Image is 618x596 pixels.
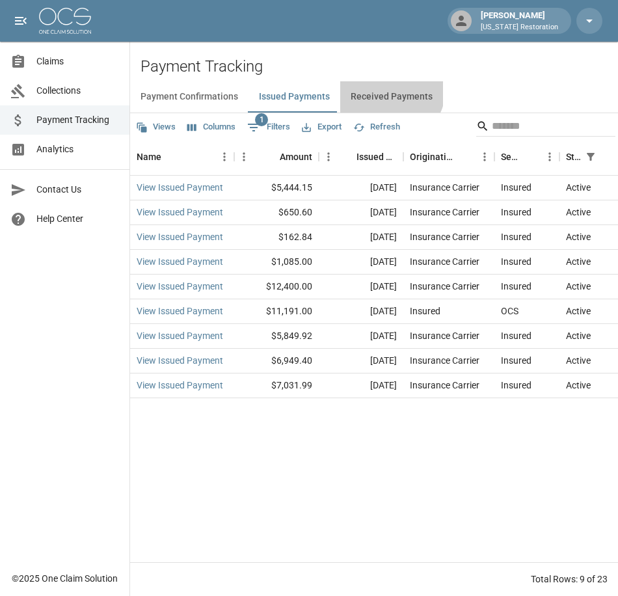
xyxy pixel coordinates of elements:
[410,354,479,367] div: Insurance Carrier
[319,299,403,324] div: [DATE]
[410,181,479,194] div: Insurance Carrier
[234,147,254,167] button: Menu
[501,379,531,392] div: Insured
[234,349,319,373] div: $6,949.40
[137,139,161,175] div: Name
[137,354,223,367] a: View Issued Payment
[161,148,180,166] button: Sort
[522,148,540,166] button: Sort
[410,255,479,268] div: Insurance Carrier
[582,148,600,166] div: 1 active filter
[234,324,319,349] div: $5,849.92
[566,379,591,392] div: Active
[566,230,591,243] div: Active
[494,139,559,175] div: Sent To
[137,280,223,293] a: View Issued Payment
[280,139,312,175] div: Amount
[410,280,479,293] div: Insurance Carrier
[319,250,403,275] div: [DATE]
[475,147,494,167] button: Menu
[234,200,319,225] div: $650.60
[403,139,494,175] div: Originating From
[566,206,591,219] div: Active
[319,373,403,398] div: [DATE]
[457,148,475,166] button: Sort
[137,206,223,219] a: View Issued Payment
[476,9,563,33] div: [PERSON_NAME]
[234,139,319,175] div: Amount
[130,81,618,113] div: dynamic tabs
[338,148,356,166] button: Sort
[501,139,522,175] div: Sent To
[501,230,531,243] div: Insured
[319,275,403,299] div: [DATE]
[566,354,591,367] div: Active
[184,117,239,137] button: Select columns
[137,379,223,392] a: View Issued Payment
[566,329,591,342] div: Active
[566,305,591,318] div: Active
[234,373,319,398] div: $7,031.99
[215,147,234,167] button: Menu
[36,113,119,127] span: Payment Tracking
[319,200,403,225] div: [DATE]
[234,176,319,200] div: $5,444.15
[141,57,618,76] h2: Payment Tracking
[566,255,591,268] div: Active
[234,275,319,299] div: $12,400.00
[410,379,479,392] div: Insurance Carrier
[501,329,531,342] div: Insured
[8,8,34,34] button: open drawer
[566,280,591,293] div: Active
[501,354,531,367] div: Insured
[319,225,403,250] div: [DATE]
[36,183,119,196] span: Contact Us
[356,139,397,175] div: Issued Date
[319,324,403,349] div: [DATE]
[137,255,223,268] a: View Issued Payment
[501,305,518,318] div: OCS
[234,250,319,275] div: $1,085.00
[249,81,340,113] button: Issued Payments
[137,181,223,194] a: View Issued Payment
[481,22,558,33] p: [US_STATE] Restoration
[137,230,223,243] a: View Issued Payment
[255,113,268,126] span: 1
[299,117,345,137] button: Export
[133,117,179,137] button: Views
[540,147,559,167] button: Menu
[410,139,457,175] div: Originating From
[244,117,293,138] button: Show filters
[410,329,479,342] div: Insurance Carrier
[262,148,280,166] button: Sort
[350,117,403,137] button: Refresh
[130,139,234,175] div: Name
[501,255,531,268] div: Insured
[531,573,608,586] div: Total Rows: 9 of 23
[36,55,119,68] span: Claims
[12,572,118,585] div: © 2025 One Claim Solution
[410,230,479,243] div: Insurance Carrier
[234,225,319,250] div: $162.84
[36,84,119,98] span: Collections
[340,81,443,113] button: Received Payments
[39,8,91,34] img: ocs-logo-white-transparent.png
[36,142,119,156] span: Analytics
[410,206,479,219] div: Insurance Carrier
[234,299,319,324] div: $11,191.00
[137,329,223,342] a: View Issued Payment
[319,349,403,373] div: [DATE]
[410,305,440,318] div: Insured
[566,181,591,194] div: Active
[319,176,403,200] div: [DATE]
[600,148,618,166] button: Sort
[501,206,531,219] div: Insured
[582,148,600,166] button: Show filters
[36,212,119,226] span: Help Center
[319,139,403,175] div: Issued Date
[566,139,582,175] div: Status
[476,116,615,139] div: Search
[137,305,223,318] a: View Issued Payment
[501,181,531,194] div: Insured
[130,81,249,113] button: Payment Confirmations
